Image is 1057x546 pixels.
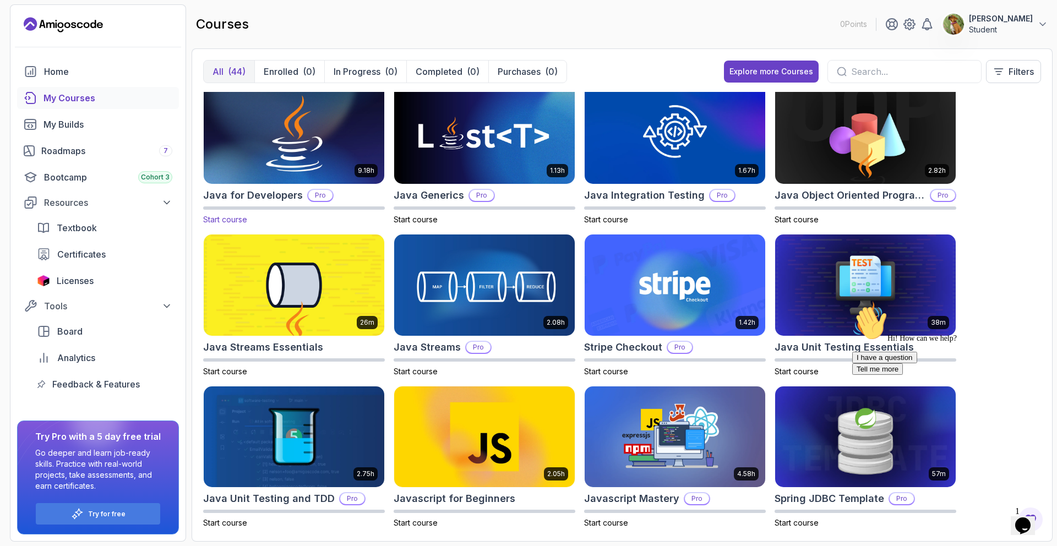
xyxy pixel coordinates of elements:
[44,171,172,184] div: Bootcamp
[203,215,247,224] span: Start course
[385,65,397,78] div: (0)
[17,296,179,316] button: Tools
[204,61,254,83] button: All(44)
[969,24,1033,35] p: Student
[584,215,628,224] span: Start course
[848,301,1046,496] iframe: chat widget
[584,340,662,355] h2: Stripe Checkout
[545,65,558,78] div: (0)
[724,61,819,83] button: Explore more Courses
[308,190,333,201] p: Pro
[203,367,247,376] span: Start course
[584,518,628,527] span: Start course
[585,386,765,488] img: Javascript Mastery card
[394,234,575,336] img: Java Streams card
[43,91,172,105] div: My Courses
[775,188,925,203] h2: Java Object Oriented Programming
[340,493,364,504] p: Pro
[4,62,55,74] button: Tell me more
[394,367,438,376] span: Start course
[17,61,179,83] a: home
[547,318,565,327] p: 2.08h
[584,367,628,376] span: Start course
[4,33,109,41] span: Hi! How can we help?
[851,65,972,78] input: Search...
[52,378,140,391] span: Feedback & Features
[942,13,1048,35] button: user profile image[PERSON_NAME]Student
[17,113,179,135] a: builds
[17,193,179,212] button: Resources
[17,87,179,109] a: courses
[4,4,203,74] div: 👋Hi! How can we help?I have a questionTell me more
[141,173,170,182] span: Cohort 3
[775,83,956,184] img: Java Object Oriented Programming card
[203,188,303,203] h2: Java for Developers
[406,61,488,83] button: Completed(0)
[775,386,956,488] img: Spring JDBC Template card
[360,318,374,327] p: 26m
[196,15,249,33] h2: courses
[213,65,224,78] p: All
[668,342,692,353] p: Pro
[199,80,389,187] img: Java for Developers card
[739,318,755,327] p: 1.42h
[30,217,179,239] a: textbook
[738,166,755,175] p: 1.67h
[30,373,179,395] a: feedback
[1011,502,1046,535] iframe: chat widget
[30,270,179,292] a: licenses
[57,274,94,287] span: Licenses
[488,61,566,83] button: Purchases(0)
[203,340,323,355] h2: Java Streams Essentials
[969,13,1033,24] p: [PERSON_NAME]
[57,325,83,338] span: Board
[57,351,95,364] span: Analytics
[584,188,705,203] h2: Java Integration Testing
[43,118,172,131] div: My Builds
[303,65,315,78] div: (0)
[470,190,494,201] p: Pro
[164,146,168,155] span: 7
[4,4,40,40] img: :wave:
[547,469,565,478] p: 2.05h
[4,51,69,62] button: I have a question
[775,234,956,336] img: Java Unit Testing Essentials card
[498,65,541,78] p: Purchases
[324,61,406,83] button: In Progress(0)
[44,196,172,209] div: Resources
[840,19,867,30] p: 0 Points
[775,518,819,527] span: Start course
[264,65,298,78] p: Enrolled
[550,166,565,175] p: 1.13h
[357,469,374,478] p: 2.75h
[35,447,161,492] p: Go deeper and learn job-ready skills. Practice with real-world projects, take assessments, and ea...
[775,340,914,355] h2: Java Unit Testing Essentials
[394,518,438,527] span: Start course
[203,518,247,527] span: Start course
[729,66,813,77] div: Explore more Courses
[931,190,955,201] p: Pro
[228,65,246,78] div: (44)
[775,367,819,376] span: Start course
[44,65,172,78] div: Home
[416,65,462,78] p: Completed
[394,340,461,355] h2: Java Streams
[35,503,161,525] button: Try for free
[775,215,819,224] span: Start course
[928,166,946,175] p: 2.82h
[986,60,1041,83] button: Filters
[30,347,179,369] a: analytics
[685,493,709,504] p: Pro
[44,299,172,313] div: Tools
[737,469,755,478] p: 4.58h
[57,221,97,234] span: Textbook
[254,61,324,83] button: Enrolled(0)
[57,248,106,261] span: Certificates
[394,83,575,184] img: Java Generics card
[24,16,103,34] a: Landing page
[30,320,179,342] a: board
[466,342,491,353] p: Pro
[88,510,126,518] a: Try for free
